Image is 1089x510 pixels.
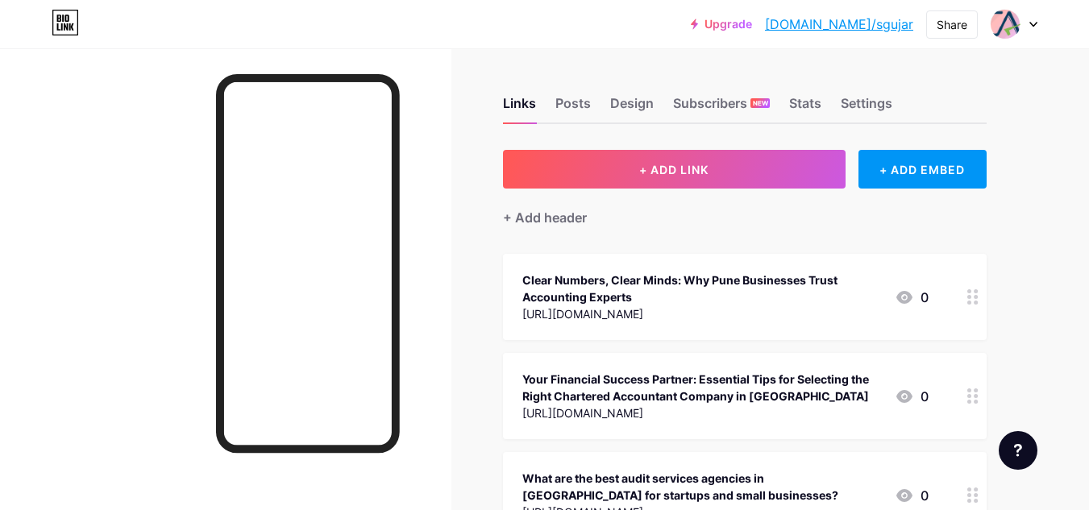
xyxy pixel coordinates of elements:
[503,93,536,122] div: Links
[895,288,929,307] div: 0
[753,98,768,108] span: NEW
[503,208,587,227] div: + Add header
[522,305,882,322] div: [URL][DOMAIN_NAME]
[789,93,821,122] div: Stats
[610,93,654,122] div: Design
[691,18,752,31] a: Upgrade
[765,15,913,34] a: [DOMAIN_NAME]/sgujar
[858,150,987,189] div: + ADD EMBED
[522,404,882,421] div: [URL][DOMAIN_NAME]
[522,371,882,404] div: Your Financial Success Partner: Essential Tips for Selecting the Right Chartered Accountant Compa...
[522,272,882,305] div: Clear Numbers, Clear Minds: Why Pune Businesses Trust Accounting Experts
[937,16,967,33] div: Share
[639,163,709,176] span: + ADD LINK
[503,150,846,189] button: + ADD LINK
[990,9,1020,39] img: sgujar
[895,486,929,505] div: 0
[555,93,591,122] div: Posts
[841,93,892,122] div: Settings
[522,470,882,504] div: What are the best audit services agencies in [GEOGRAPHIC_DATA] for startups and small businesses?
[673,93,770,122] div: Subscribers
[895,387,929,406] div: 0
